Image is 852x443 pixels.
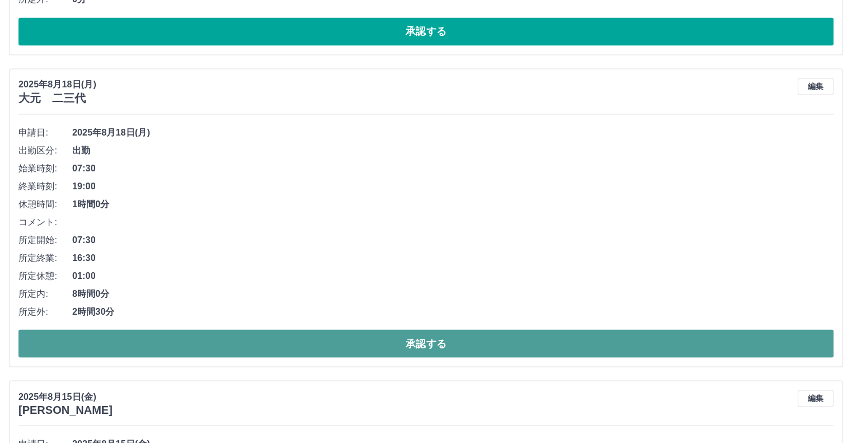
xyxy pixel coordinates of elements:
span: 07:30 [72,233,834,246]
p: 2025年8月15日(金) [18,390,113,403]
span: 出勤区分: [18,143,72,157]
span: 所定外: [18,305,72,318]
button: 編集 [798,390,834,407]
h3: 大元 二三代 [18,91,96,104]
span: 申請日: [18,125,72,139]
span: 出勤 [72,143,834,157]
span: 所定終業: [18,251,72,264]
span: 8時間0分 [72,287,834,300]
span: コメント: [18,215,72,229]
h3: [PERSON_NAME] [18,403,113,416]
span: 終業時刻: [18,179,72,193]
button: 編集 [798,78,834,95]
span: 1時間0分 [72,197,834,211]
span: 所定内: [18,287,72,300]
span: 2025年8月18日(月) [72,125,834,139]
button: 承認する [18,329,834,357]
span: 19:00 [72,179,834,193]
button: 承認する [18,17,834,45]
span: 16:30 [72,251,834,264]
span: 01:00 [72,269,834,282]
span: 07:30 [72,161,834,175]
span: 所定開始: [18,233,72,246]
span: 所定休憩: [18,269,72,282]
span: 2時間30分 [72,305,834,318]
span: 休憩時間: [18,197,72,211]
span: 始業時刻: [18,161,72,175]
p: 2025年8月18日(月) [18,78,96,91]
